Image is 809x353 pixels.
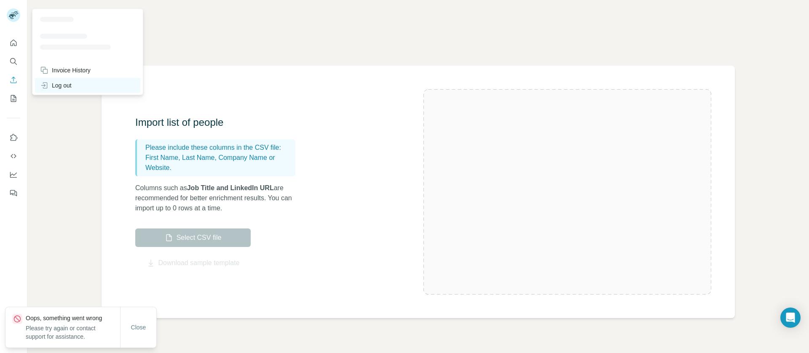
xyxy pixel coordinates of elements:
[187,184,274,191] span: Job Title and LinkedIn URL
[7,35,20,50] button: Quick start
[7,91,20,106] button: My lists
[135,183,304,213] p: Columns such as are recommended for better enrichment results. You can import up to 0 rows at a t...
[7,54,20,69] button: Search
[26,324,120,341] p: Please try again or contact support for assistance.
[131,323,146,332] span: Close
[7,130,20,145] button: Use Surfe on LinkedIn
[780,308,801,328] div: Open Intercom Messenger
[7,72,20,88] button: Enrich CSV
[135,116,304,129] h3: Import list of people
[40,81,72,90] div: Log out
[7,186,20,201] button: Feedback
[145,143,292,153] p: Please include these columns in the CSV file:
[7,167,20,182] button: Dashboard
[145,153,292,173] p: First Name, Last Name, Company Name or Website.
[26,314,120,322] p: Oops, something went wrong
[40,66,91,74] div: Invoice History
[7,149,20,164] button: Use Surfe API
[125,320,152,335] button: Close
